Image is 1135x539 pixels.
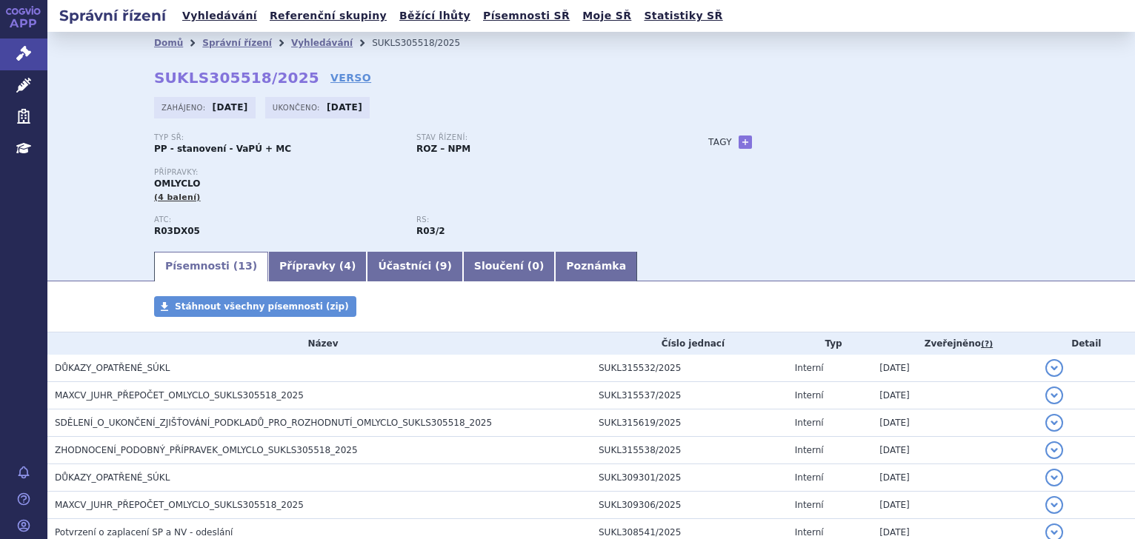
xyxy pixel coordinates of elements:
span: Zahájeno: [162,101,208,113]
span: OMLYCLO [154,178,200,189]
span: Interní [795,390,824,401]
td: SUKL315538/2025 [591,437,788,464]
span: Interní [795,500,824,510]
span: 9 [440,260,447,272]
th: Zveřejněno [872,332,1038,355]
a: Statistiky SŘ [639,6,727,26]
p: ATC: [154,215,402,224]
td: SUKL309306/2025 [591,492,788,519]
th: Název [47,332,591,355]
a: VERSO [330,70,371,85]
span: MAXCV_JUHR_PŘEPOČET_OMLYCLO_SUKLS305518_2025 [55,500,304,510]
a: Moje SŘ [578,6,636,26]
span: ZHODNOCENÍ_PODOBNÝ_PŘÍPRAVEK_OMLYCLO_SUKLS305518_2025 [55,445,358,455]
th: Detail [1038,332,1135,355]
span: Interní [795,527,824,538]
a: + [739,135,752,149]
p: RS: [416,215,664,224]
a: Běžící lhůty [395,6,475,26]
td: SUKL315532/2025 [591,355,788,382]
td: SUKL315619/2025 [591,409,788,437]
button: detail [1045,386,1063,404]
span: DŮKAZY_OPATŘENÉ_SÚKL [55,363,170,373]
span: 13 [238,260,252,272]
th: Typ [788,332,872,355]
span: SDĚLENÍ_O_UKONČENÍ_ZJIŠŤOVÁNÍ_PODKLADŮ_PRO_ROZHODNUTÍ_OMLYCLO_SUKLS305518_2025 [55,418,492,428]
button: detail [1045,359,1063,377]
strong: PP - stanovení - VaPÚ + MC [154,144,291,154]
a: Stáhnout všechny písemnosti (zip) [154,296,356,317]
button: detail [1045,496,1063,514]
td: SUKL315537/2025 [591,382,788,409]
h3: Tagy [708,133,732,151]
a: Písemnosti (13) [154,252,268,281]
span: Interní [795,472,824,483]
td: [DATE] [872,492,1038,519]
td: [DATE] [872,382,1038,409]
p: Stav řízení: [416,133,664,142]
strong: ROZ – NPM [416,144,470,154]
span: Interní [795,418,824,428]
a: Písemnosti SŘ [479,6,574,26]
p: Typ SŘ: [154,133,402,142]
th: Číslo jednací [591,332,788,355]
strong: OMALIZUMAB [154,226,200,236]
a: Sloučení (0) [463,252,555,281]
td: [DATE] [872,409,1038,437]
a: Přípravky (4) [268,252,367,281]
a: Správní řízení [202,38,272,48]
span: Potvrzení o zaplacení SP a NV - odeslání [55,527,233,538]
span: MAXCV_JUHR_PŘEPOČET_OMLYCLO_SUKLS305518_2025 [55,390,304,401]
a: Poznámka [555,252,637,281]
a: Domů [154,38,183,48]
strong: SUKLS305518/2025 [154,69,319,87]
button: detail [1045,441,1063,459]
span: Stáhnout všechny písemnosti (zip) [175,301,349,312]
p: Přípravky: [154,168,679,177]
li: SUKLS305518/2025 [372,32,479,54]
span: 4 [344,260,351,272]
td: [DATE] [872,355,1038,382]
td: [DATE] [872,464,1038,492]
a: Vyhledávání [291,38,353,48]
span: 0 [532,260,539,272]
button: detail [1045,414,1063,432]
td: SUKL309301/2025 [591,464,788,492]
a: Referenční skupiny [265,6,391,26]
button: detail [1045,469,1063,486]
span: Ukončeno: [273,101,323,113]
span: DŮKAZY_OPATŘENÉ_SÚKL [55,472,170,483]
abbr: (?) [981,339,993,349]
span: Interní [795,445,824,455]
a: Vyhledávání [178,6,262,26]
strong: omalizumab [416,226,445,236]
span: (4 balení) [154,192,201,202]
td: [DATE] [872,437,1038,464]
span: Interní [795,363,824,373]
a: Účastníci (9) [367,252,462,281]
h2: Správní řízení [47,5,178,26]
strong: [DATE] [327,102,362,113]
strong: [DATE] [213,102,248,113]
